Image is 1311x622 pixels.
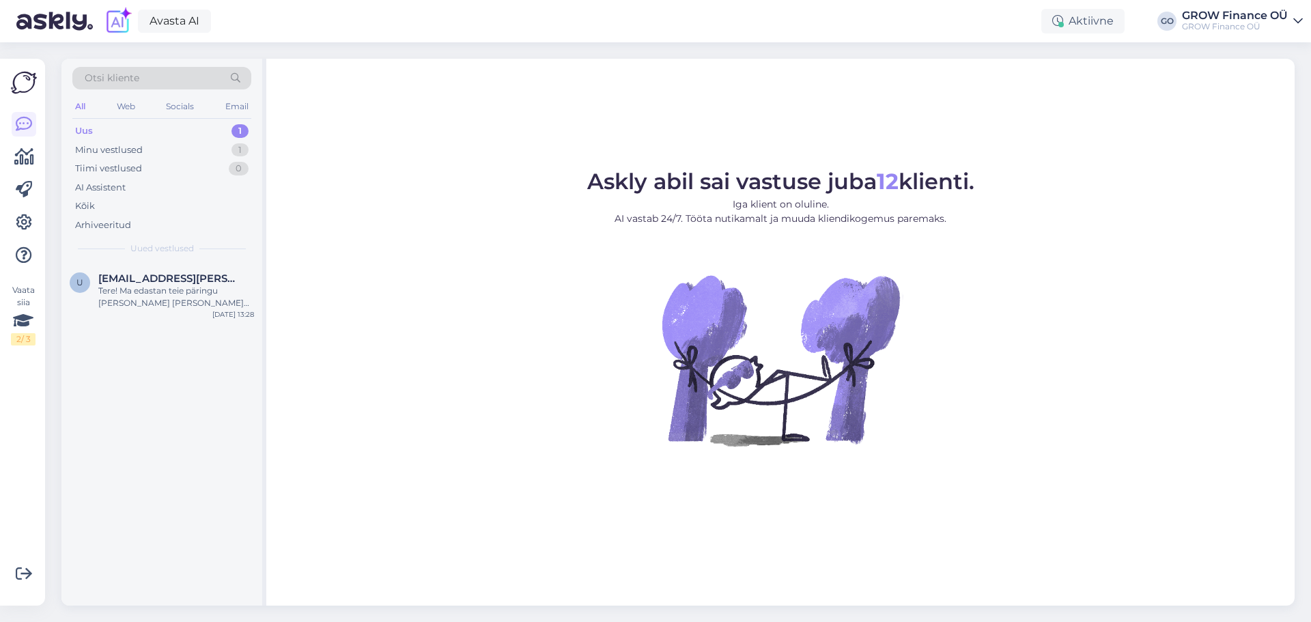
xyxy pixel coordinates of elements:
span: Ulvi.tallo@grow.ee [98,272,240,285]
img: Askly Logo [11,70,37,96]
div: GROW Finance OÜ [1182,21,1288,32]
div: All [72,98,88,115]
div: [DATE] 13:28 [212,309,254,320]
span: Uued vestlused [130,242,194,255]
div: Minu vestlused [75,143,143,157]
div: 1 [231,124,249,138]
div: Tiimi vestlused [75,162,142,175]
div: AI Assistent [75,181,126,195]
div: 0 [229,162,249,175]
div: Arhiveeritud [75,218,131,232]
div: Kõik [75,199,95,213]
div: Aktiivne [1041,9,1125,33]
span: Otsi kliente [85,71,139,85]
span: U [76,277,83,287]
div: Tere! Ma edastan teie päringu [PERSON_NAME] [PERSON_NAME] kontakti kohta oma kolleegile, kes saab... [98,285,254,309]
span: Askly abil sai vastuse juba klienti. [587,168,974,195]
p: Iga klient on oluline. AI vastab 24/7. Tööta nutikamalt ja muuda kliendikogemus paremaks. [587,197,974,226]
a: GROW Finance OÜGROW Finance OÜ [1182,10,1303,32]
img: No Chat active [658,237,903,483]
b: 12 [877,168,899,195]
div: Socials [163,98,197,115]
div: Web [114,98,138,115]
div: GROW Finance OÜ [1182,10,1288,21]
div: GO [1157,12,1176,31]
div: Email [223,98,251,115]
div: Vaata siia [11,284,36,345]
div: Uus [75,124,93,138]
div: 1 [231,143,249,157]
a: Avasta AI [138,10,211,33]
img: explore-ai [104,7,132,36]
div: 2 / 3 [11,333,36,345]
